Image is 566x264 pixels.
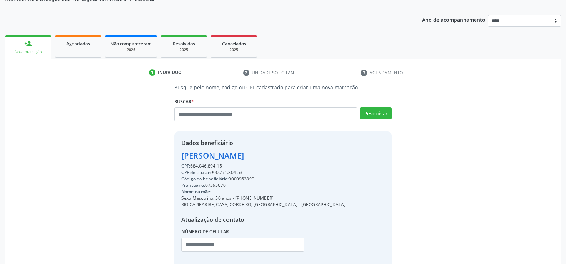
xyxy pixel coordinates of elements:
span: Não compareceram [110,41,152,47]
span: Código do beneficiário: [181,176,229,182]
p: Busque pelo nome, código ou CPF cadastrado para criar uma nova marcação. [174,84,392,91]
div: 1 [149,69,155,76]
div: Nova marcação [10,49,46,55]
div: [PERSON_NAME] [181,150,345,161]
div: Sexo Masculino, 50 anos - [PHONE_NUMBER] [181,195,345,201]
label: Buscar [174,96,194,107]
span: Nome da mãe: [181,189,211,195]
div: Atualização de contato [181,215,345,224]
div: Dados beneficiário [181,139,345,147]
div: Indivíduo [158,69,182,76]
div: RIO CAPIBARIBE, CASA, CORDEIRO, [GEOGRAPHIC_DATA] - [GEOGRAPHIC_DATA] [181,201,345,208]
div: 2025 [110,47,152,53]
button: Pesquisar [360,107,392,119]
span: Resolvidos [173,41,195,47]
div: 9000962890 [181,176,345,182]
label: Número de celular [181,226,229,238]
div: 684.046.894-15 [181,163,345,169]
div: 07395670 [181,182,345,189]
span: CPF do titular: [181,169,211,175]
span: Agendados [66,41,90,47]
div: -- [181,189,345,195]
span: Cancelados [222,41,246,47]
div: 900.771.804-53 [181,169,345,176]
span: Prontuário: [181,182,205,188]
span: CPF: [181,163,190,169]
div: 2025 [216,47,252,53]
div: 2025 [166,47,202,53]
div: person_add [24,40,32,48]
p: Ano de acompanhamento [422,15,485,24]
